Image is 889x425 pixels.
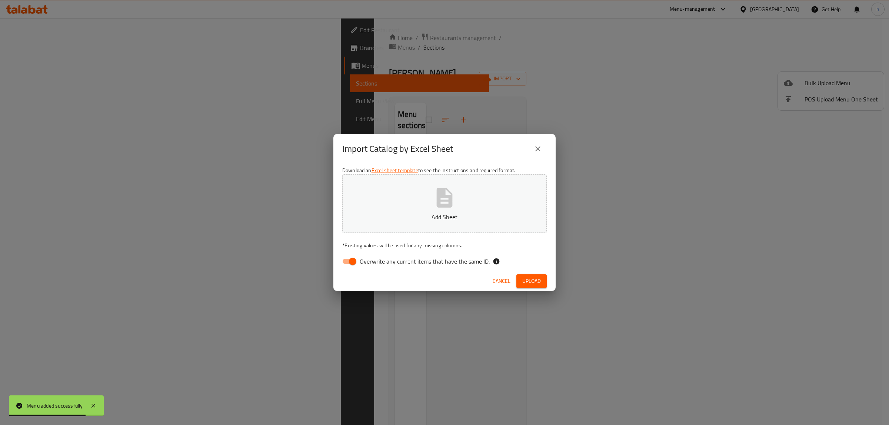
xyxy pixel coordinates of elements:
[342,242,547,249] p: Existing values will be used for any missing columns.
[493,258,500,265] svg: If the overwrite option isn't selected, then the items that match an existing ID will be ignored ...
[360,257,490,266] span: Overwrite any current items that have the same ID.
[529,140,547,158] button: close
[333,164,556,271] div: Download an to see the instructions and required format.
[490,274,513,288] button: Cancel
[27,402,83,410] div: Menu added successfully
[493,277,510,286] span: Cancel
[342,174,547,233] button: Add Sheet
[372,165,418,175] a: Excel sheet template
[516,274,547,288] button: Upload
[354,212,535,221] p: Add Sheet
[522,277,541,286] span: Upload
[342,143,453,155] h2: Import Catalog by Excel Sheet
